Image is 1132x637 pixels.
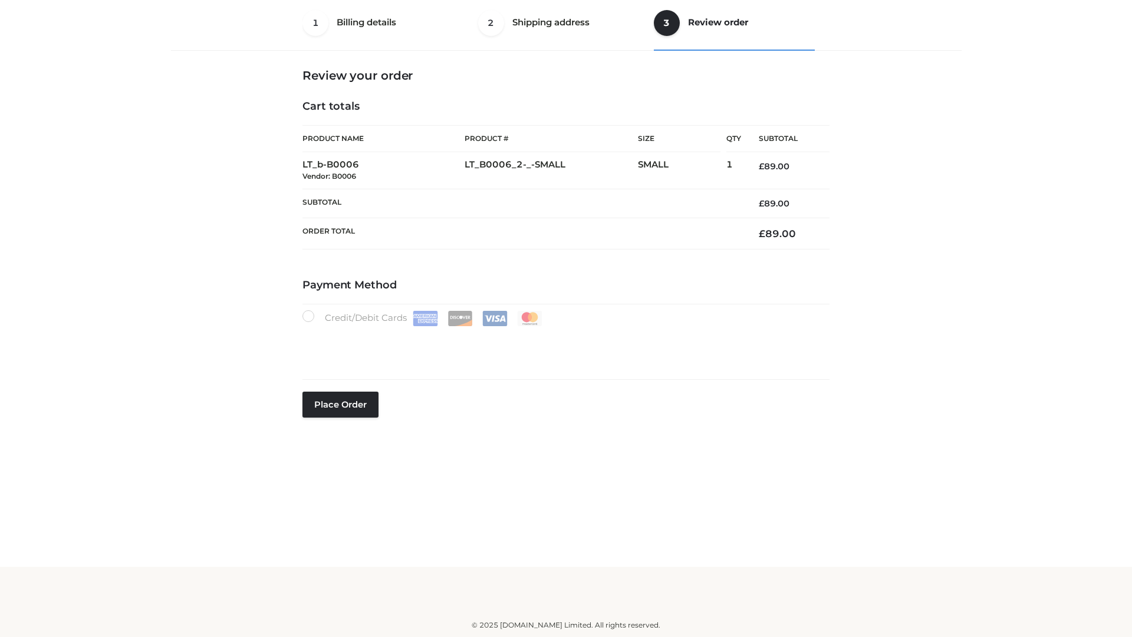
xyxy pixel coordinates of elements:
label: Credit/Debit Cards [302,310,544,326]
h4: Cart totals [302,100,830,113]
td: 1 [726,152,741,189]
th: Subtotal [741,126,830,152]
img: Amex [413,311,438,326]
iframe: Secure payment input frame [300,324,827,367]
td: LT_B0006_2-_-SMALL [465,152,638,189]
img: Discover [447,311,473,326]
span: £ [759,228,765,239]
bdi: 89.00 [759,161,789,172]
h4: Payment Method [302,279,830,292]
h3: Review your order [302,68,830,83]
small: Vendor: B0006 [302,172,356,180]
th: Order Total [302,218,741,249]
bdi: 89.00 [759,198,789,209]
td: SMALL [638,152,726,189]
img: Visa [482,311,508,326]
th: Subtotal [302,189,741,218]
th: Product Name [302,125,465,152]
th: Product # [465,125,638,152]
div: © 2025 [DOMAIN_NAME] Limited. All rights reserved. [175,619,957,631]
img: Mastercard [517,311,542,326]
button: Place order [302,392,379,418]
td: LT_b-B0006 [302,152,465,189]
bdi: 89.00 [759,228,796,239]
span: £ [759,161,764,172]
span: £ [759,198,764,209]
th: Qty [726,125,741,152]
th: Size [638,126,720,152]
